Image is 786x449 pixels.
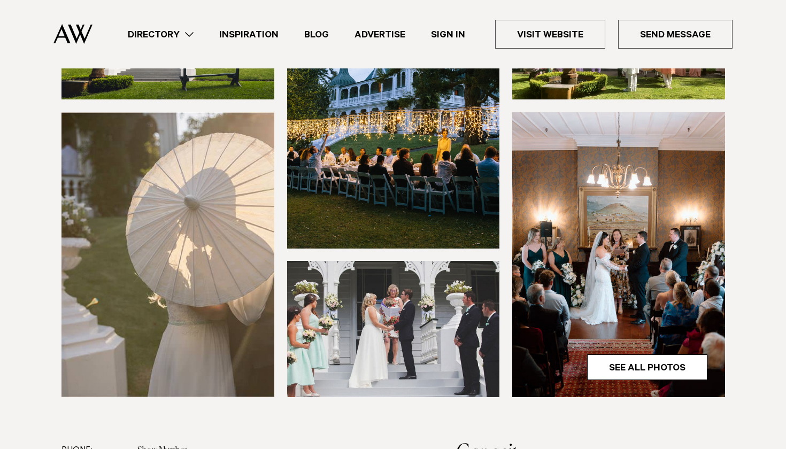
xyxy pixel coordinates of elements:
a: Advertise [342,27,418,42]
a: Sign In [418,27,478,42]
img: Wedding parasol Auckland [61,112,274,397]
a: Visit Website [495,20,605,49]
a: Send Message [618,20,733,49]
a: Blog [291,27,342,42]
a: Directory [115,27,206,42]
img: Indoor wedding ceremony Alberton [512,112,725,397]
img: Auckland Weddings Logo [53,24,93,44]
img: Wedding vows Alberton venue [287,261,500,397]
a: See All Photos [587,354,707,380]
a: Inspiration [206,27,291,42]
